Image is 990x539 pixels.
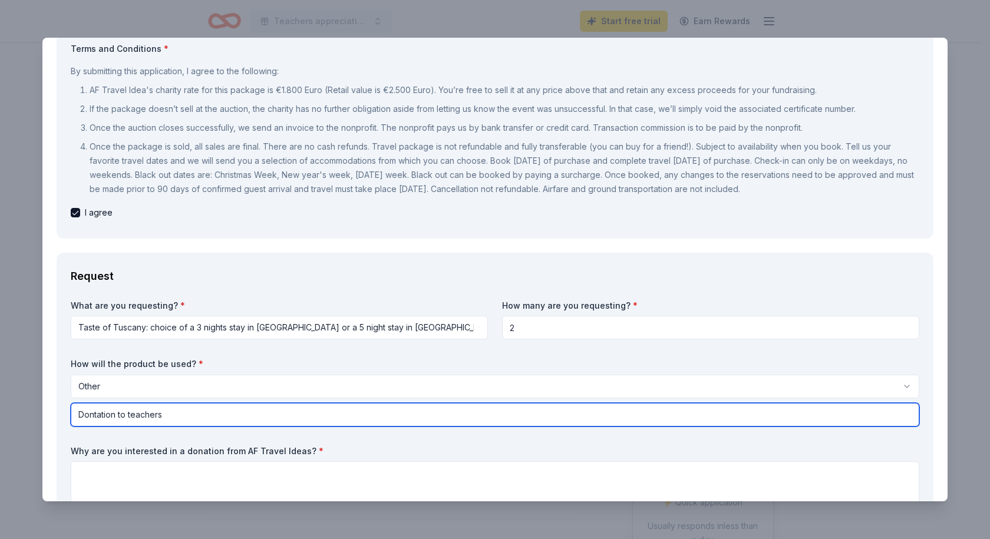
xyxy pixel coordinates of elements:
label: How will the product be used? [71,358,919,370]
span: I agree [85,206,113,220]
label: Why are you interested in a donation from AF Travel Ideas? [71,445,919,457]
input: Enter your answer here [71,403,919,426]
label: Terms and Conditions [71,43,919,55]
label: What are you requesting? [71,300,488,312]
p: AF Travel Idea's charity rate for this package is €1.800 Euro (Retail value is €2.500 Euro). You’... [90,83,919,97]
label: How many are you requesting? [502,300,919,312]
div: Request [71,267,919,286]
p: Once the package is sold, all sales are final. There are no cash refunds. Travel package is not r... [90,140,919,196]
p: Once the auction closes successfully, we send an invoice to the nonprofit. The nonprofit pays us ... [90,121,919,135]
p: If the package doesn’t sell at the auction, the charity has no further obligation aside from lett... [90,102,919,116]
p: By submitting this application, I agree to the following: [71,64,919,78]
